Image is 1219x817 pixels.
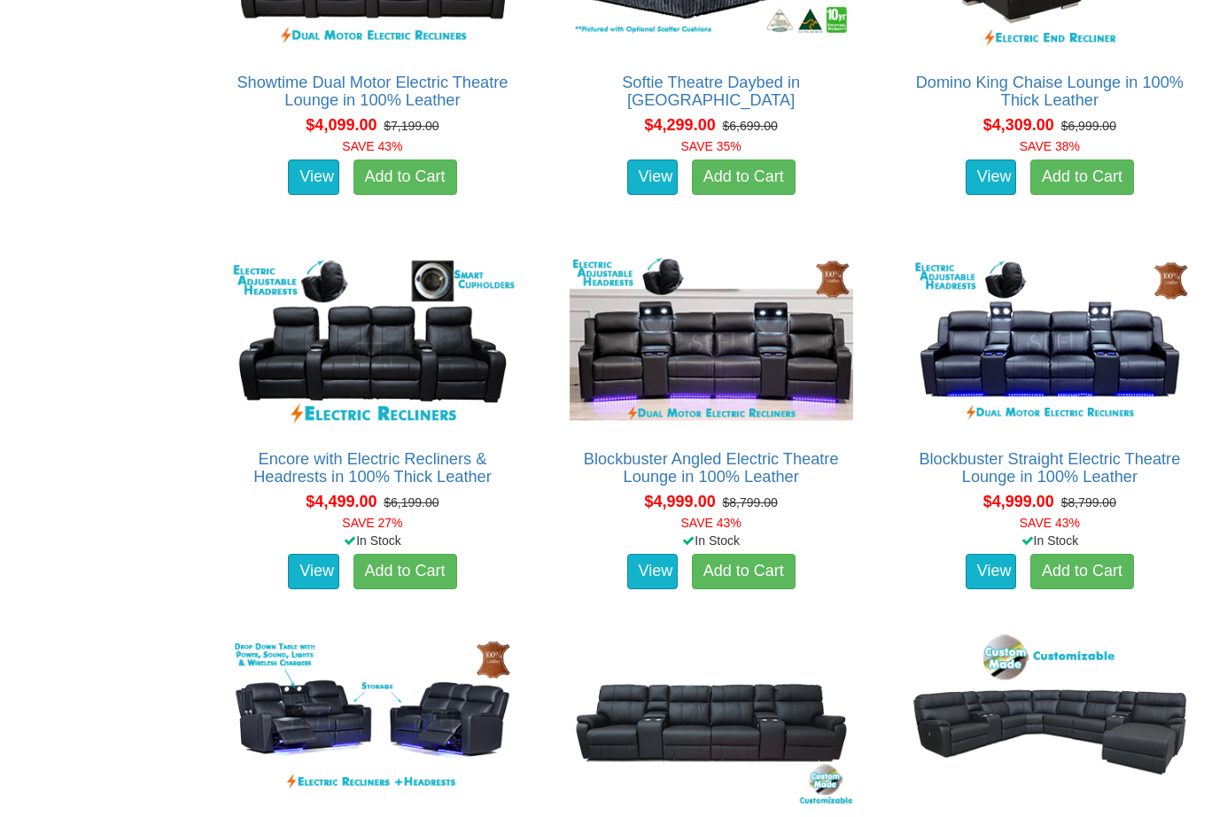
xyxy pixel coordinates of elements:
[1061,119,1116,133] del: $6,999.00
[226,630,518,809] img: Blockbuster Electric 3 Seater+2 Seater Package in 100% Leather
[904,630,1196,809] img: Denver Modular Lounge in 100% Thick Leather
[966,160,1017,195] a: View
[645,116,716,134] span: $4,299.00
[692,160,796,195] a: Add to Cart
[237,74,508,109] a: Showtime Dual Motor Electric Theatre Lounge in 100% Leather
[288,160,339,195] a: View
[692,554,796,589] a: Add to Cart
[342,516,402,530] font: SAVE 27%
[966,554,1017,589] a: View
[983,116,1054,134] span: $4,309.00
[353,160,457,195] a: Add to Cart
[1020,516,1080,530] font: SAVE 43%
[722,119,777,133] del: $6,699.00
[1061,495,1116,510] del: $8,799.00
[565,630,858,809] img: Denver Theatre Lounge in 100% Thick Leather
[627,160,679,195] a: View
[681,139,741,153] font: SAVE 35%
[645,493,716,510] span: $4,999.00
[226,253,518,432] img: Encore with Electric Recliners & Headrests in 100% Thick Leather
[552,532,871,549] div: In Stock
[681,516,741,530] font: SAVE 43%
[1020,139,1080,153] font: SAVE 38%
[253,450,492,486] a: Encore with Electric Recliners & Headrests in 100% Thick Leather
[565,253,858,432] img: Blockbuster Angled Electric Theatre Lounge in 100% Leather
[306,116,377,134] span: $4,099.00
[584,450,839,486] a: Blockbuster Angled Electric Theatre Lounge in 100% Leather
[622,74,800,109] a: Softie Theatre Daybed in [GEOGRAPHIC_DATA]
[288,554,339,589] a: View
[916,74,1184,109] a: Domino King Chaise Lounge in 100% Thick Leather
[904,253,1196,432] img: Blockbuster Straight Electric Theatre Lounge in 100% Leather
[983,493,1054,510] span: $4,999.00
[627,554,679,589] a: View
[384,495,439,510] del: $6,199.00
[213,532,532,549] div: In Stock
[1030,160,1134,195] a: Add to Cart
[384,119,439,133] del: $7,199.00
[306,493,377,510] span: $4,499.00
[722,495,777,510] del: $8,799.00
[1030,554,1134,589] a: Add to Cart
[919,450,1180,486] a: Blockbuster Straight Electric Theatre Lounge in 100% Leather
[353,554,457,589] a: Add to Cart
[890,532,1209,549] div: In Stock
[342,139,402,153] font: SAVE 43%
